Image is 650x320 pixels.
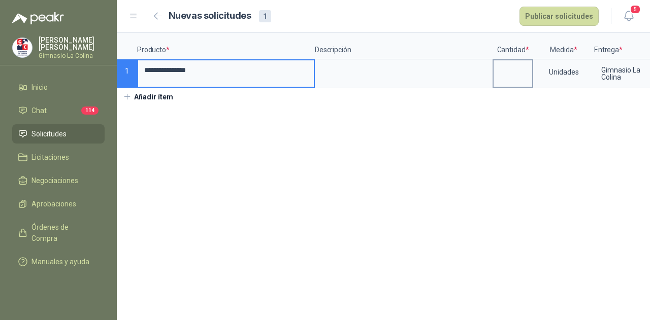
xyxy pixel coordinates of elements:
[13,38,32,57] img: Company Logo
[12,78,105,97] a: Inicio
[12,252,105,271] a: Manuales y ayuda
[31,152,69,163] span: Licitaciones
[31,82,48,93] span: Inicio
[31,222,95,244] span: Órdenes de Compra
[81,106,99,115] span: 114
[117,59,137,88] p: 1
[12,101,105,120] a: Chat114
[12,194,105,214] a: Aprobaciones
[620,7,638,25] button: 5
[12,124,105,144] a: Solicitudes
[12,148,105,167] a: Licitaciones
[117,88,179,105] button: Añadir ítem
[534,60,593,84] div: Unidades
[519,7,599,26] button: Publicar solicitudes
[630,5,641,14] span: 5
[39,37,105,51] p: [PERSON_NAME] [PERSON_NAME]
[533,32,594,59] p: Medida
[12,218,105,248] a: Órdenes de Compra
[39,53,105,59] p: Gimnasio La Colina
[315,32,493,59] p: Descripción
[31,105,47,116] span: Chat
[31,128,67,139] span: Solicitudes
[12,171,105,190] a: Negociaciones
[12,12,64,24] img: Logo peakr
[31,175,78,186] span: Negociaciones
[493,32,533,59] p: Cantidad
[137,32,315,59] p: Producto
[169,9,251,23] h2: Nuevas solicitudes
[259,10,271,22] div: 1
[31,256,89,267] span: Manuales y ayuda
[31,198,76,209] span: Aprobaciones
